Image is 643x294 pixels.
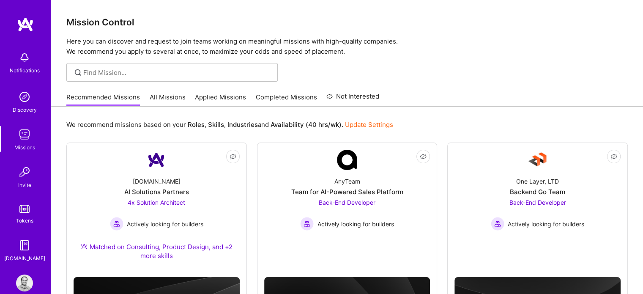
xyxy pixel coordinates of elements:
div: [DOMAIN_NAME] [4,254,45,263]
img: Actively looking for builders [300,217,314,231]
a: Not Interested [326,91,379,107]
div: AnyTeam [334,177,360,186]
h3: Mission Control [66,17,628,27]
div: Missions [14,143,35,152]
a: Company LogoOne Layer, LTDBackend Go TeamBack-End Developer Actively looking for buildersActively... [454,150,621,257]
img: logo [17,17,34,32]
img: tokens [19,205,30,213]
a: All Missions [150,93,186,107]
a: Recommended Missions [66,93,140,107]
i: icon EyeClosed [610,153,617,160]
span: Back-End Developer [509,199,566,206]
img: Company Logo [528,150,548,170]
div: Tokens [16,216,33,225]
b: Roles [188,121,205,129]
a: Company LogoAnyTeamTeam for AI-Powered Sales PlatformBack-End Developer Actively looking for buil... [264,150,430,257]
img: Company Logo [337,150,357,170]
div: [DOMAIN_NAME] [133,177,181,186]
img: Ateam Purple Icon [81,243,88,250]
img: teamwork [16,126,33,143]
p: We recommend missions based on your , , and . [66,120,393,129]
div: Discovery [13,105,37,114]
img: Invite [16,164,33,181]
div: Matched on Consulting, Product Design, and +2 more skills [74,242,240,260]
div: One Layer, LTD [516,177,559,186]
img: Actively looking for builders [491,217,504,231]
b: Availability (40 hrs/wk) [271,121,342,129]
i: icon EyeClosed [420,153,427,160]
div: AI Solutions Partners [124,187,189,196]
b: Skills [208,121,224,129]
a: Company Logo[DOMAIN_NAME]AI Solutions Partners4x Solution Architect Actively looking for builders... [74,150,240,270]
img: User Avatar [16,275,33,291]
div: Invite [18,181,31,190]
i: icon EyeClosed [230,153,236,160]
span: Actively looking for builders [508,220,584,228]
p: Here you can discover and request to join teams working on meaningful missions with high-quality ... [66,36,628,57]
a: Applied Missions [195,93,246,107]
div: Backend Go Team [510,187,565,196]
a: Completed Missions [256,93,317,107]
span: Actively looking for builders [317,220,394,228]
b: Industries [227,121,258,129]
span: Back-End Developer [319,199,375,206]
span: Actively looking for builders [127,220,203,228]
img: Actively looking for builders [110,217,123,231]
img: Company Logo [146,150,167,170]
a: Update Settings [345,121,393,129]
a: User Avatar [14,275,35,291]
input: Find Mission... [83,68,271,77]
span: 4x Solution Architect [128,199,185,206]
img: discovery [16,88,33,105]
div: Team for AI-Powered Sales Platform [291,187,403,196]
img: bell [16,49,33,66]
img: guide book [16,237,33,254]
i: icon SearchGrey [73,68,83,77]
div: Notifications [10,66,40,75]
